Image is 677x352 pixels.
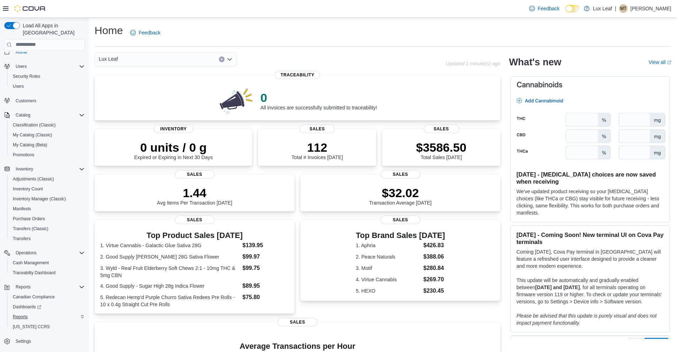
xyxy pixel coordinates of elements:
[381,170,420,179] span: Sales
[13,96,85,105] span: Customers
[13,216,45,222] span: Purchase Orders
[565,5,580,12] input: Dark Mode
[10,151,37,159] a: Promotions
[13,165,85,173] span: Inventory
[416,140,467,155] p: $3586.50
[416,140,467,160] div: Total Sales [DATE]
[381,216,420,224] span: Sales
[10,151,85,159] span: Promotions
[13,260,49,266] span: Cash Management
[10,215,85,223] span: Purchase Orders
[516,171,664,185] h3: [DATE] - [MEDICAL_DATA] choices are now saved when receiving
[13,236,31,242] span: Transfers
[16,64,27,69] span: Users
[7,194,87,204] button: Inventory Manager (Classic)
[13,62,29,71] button: Users
[14,5,46,12] img: Cova
[13,165,36,173] button: Inventory
[13,186,43,192] span: Inventory Count
[242,241,289,250] dd: $139.95
[1,248,87,258] button: Operations
[13,283,33,291] button: Reports
[10,205,34,213] a: Manifests
[10,72,43,81] a: Security Roles
[516,248,664,270] p: Coming [DATE], Cova Pay terminal in [GEOGRAPHIC_DATA] will feature a refreshed user interface des...
[20,22,85,36] span: Load All Apps in [GEOGRAPHIC_DATA]
[242,253,289,261] dd: $99.97
[100,231,289,240] h3: Top Product Sales [DATE]
[100,253,240,260] dt: 2. Good Supply [PERSON_NAME] 28G Sativa Flower
[10,313,31,321] a: Reports
[7,234,87,244] button: Transfers
[516,277,664,305] p: This update will be automatically and gradually enabled between , for all terminals operating on ...
[13,97,39,105] a: Customers
[13,270,55,276] span: Traceabilty Dashboard
[13,122,56,128] span: Classification (Classic)
[16,339,31,344] span: Settings
[13,304,41,310] span: Dashboards
[13,152,34,158] span: Promotions
[615,4,616,13] p: |
[423,264,445,272] dd: $280.84
[10,224,85,233] span: Transfers (Classic)
[10,303,44,311] a: Dashboards
[278,318,317,326] span: Sales
[10,323,53,331] a: [US_STATE] CCRS
[1,96,87,106] button: Customers
[10,82,85,91] span: Users
[1,282,87,292] button: Reports
[219,56,225,62] button: Clear input
[1,47,87,57] button: Home
[13,111,85,119] span: Catalog
[242,264,289,272] dd: $99.75
[516,313,657,326] em: Please be advised that this update is purely visual and does not impact payment functionality.
[7,140,87,150] button: My Catalog (Beta)
[535,285,580,290] strong: [DATE] and [DATE]
[10,141,85,149] span: My Catalog (Beta)
[10,185,46,193] a: Inventory Count
[13,226,48,232] span: Transfers (Classic)
[10,269,58,277] a: Traceabilty Dashboard
[7,214,87,224] button: Purchase Orders
[13,337,34,346] a: Settings
[509,56,561,68] h2: What's new
[10,215,48,223] a: Purchase Orders
[423,275,445,284] dd: $269.70
[7,292,87,302] button: Canadian Compliance
[10,121,85,129] span: Classification (Classic)
[10,141,50,149] a: My Catalog (Beta)
[10,82,27,91] a: Users
[13,176,54,182] span: Adjustments (Classic)
[13,132,52,138] span: My Catalog (Classic)
[356,265,420,272] dt: 3. Motif
[100,342,495,351] h4: Average Transactions per Hour
[10,303,85,311] span: Dashboards
[95,23,123,38] h1: Home
[13,324,50,330] span: [US_STATE] CCRS
[275,71,320,79] span: Traceability
[10,131,85,139] span: My Catalog (Classic)
[154,125,193,133] span: Inventory
[369,186,432,200] p: $32.02
[356,287,420,294] dt: 5. HEXO
[13,111,33,119] button: Catalog
[10,195,69,203] a: Inventory Manager (Classic)
[16,166,33,172] span: Inventory
[139,29,160,36] span: Feedback
[7,302,87,312] a: Dashboards
[7,312,87,322] button: Reports
[1,110,87,120] button: Catalog
[127,26,163,40] a: Feedback
[1,336,87,346] button: Settings
[593,4,612,13] p: Lux Leaf
[446,61,500,66] p: Updated 1 minute(s) ago
[10,293,58,301] a: Canadian Compliance
[10,131,55,139] a: My Catalog (Classic)
[7,224,87,234] button: Transfers (Classic)
[516,188,664,216] p: We've updated product receiving so your [MEDICAL_DATA] choices (like THCa or CBG) stay visible fo...
[13,83,24,89] span: Users
[10,293,85,301] span: Canadian Compliance
[10,234,33,243] a: Transfers
[13,206,31,212] span: Manifests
